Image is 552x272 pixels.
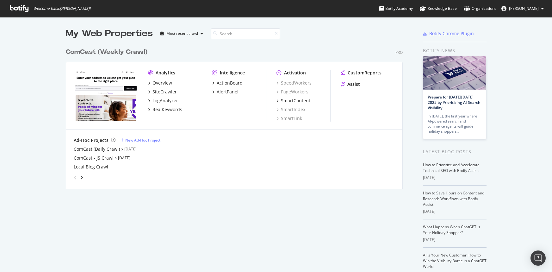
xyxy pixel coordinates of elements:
[276,89,308,95] a: PageWorkers
[74,137,109,143] div: Ad-Hoc Projects
[530,250,546,266] div: Open Intercom Messenger
[152,98,178,104] div: LogAnalyzer
[148,80,172,86] a: Overview
[125,137,160,143] div: New Ad-Hoc Project
[423,190,484,207] a: How to Save Hours on Content and Research Workflows with Botify Assist
[423,47,487,54] div: Botify news
[148,89,177,95] a: SiteCrawler
[71,173,79,183] div: angle-left
[79,174,84,181] div: angle-right
[118,155,130,161] a: [DATE]
[148,98,178,104] a: LogAnalyzer
[217,89,239,95] div: AlertPanel
[217,80,243,86] div: ActionBoard
[348,70,381,76] div: CustomReports
[66,47,150,57] a: ComCast (Weekly Crawl)
[423,30,474,37] a: Botify Chrome Plugin
[276,80,312,86] a: SpeedWorkers
[423,209,487,214] div: [DATE]
[423,175,487,180] div: [DATE]
[395,50,403,55] div: Pro
[276,106,305,113] a: SmartIndex
[423,162,480,173] a: How to Prioritize and Accelerate Technical SEO with Botify Assist
[124,146,137,152] a: [DATE]
[496,3,549,14] button: [PERSON_NAME]
[66,47,147,57] div: ComCast (Weekly Crawl)
[423,148,487,155] div: Latest Blog Posts
[212,89,239,95] a: AlertPanel
[276,98,310,104] a: SmartContent
[152,80,172,86] div: Overview
[429,30,474,37] div: Botify Chrome Plugin
[74,164,108,170] a: Local Blog Crawl
[220,70,245,76] div: Intelligence
[428,114,481,134] div: In [DATE], the first year where AI-powered search and commerce agents will guide holiday shoppers…
[284,70,306,76] div: Activation
[423,56,486,90] img: Prepare for Black Friday 2025 by Prioritizing AI Search Visibility
[276,115,302,122] a: SmartLink
[423,252,487,269] a: AI Is Your New Customer: How to Win the Visibility Battle in a ChatGPT World
[156,70,175,76] div: Analytics
[211,28,280,39] input: Search
[74,70,138,121] img: www.xfinity.com
[74,155,114,161] a: ComCast - JS Crawl
[341,81,360,87] a: Assist
[158,28,206,39] button: Most recent crawl
[66,27,153,40] div: My Web Properties
[152,106,182,113] div: RealKeywords
[66,40,408,189] div: grid
[74,146,120,152] a: ComCast (Daily Crawl)
[379,5,413,12] div: Botify Academy
[347,81,360,87] div: Assist
[428,94,481,111] a: Prepare for [DATE][DATE] 2025 by Prioritizing AI Search Visibility
[148,106,182,113] a: RealKeywords
[464,5,496,12] div: Organizations
[152,89,177,95] div: SiteCrawler
[212,80,243,86] a: ActionBoard
[33,6,90,11] span: Welcome back, [PERSON_NAME] !
[509,6,539,11] span: Ryan Blair
[423,237,487,243] div: [DATE]
[281,98,310,104] div: SmartContent
[423,224,480,235] a: What Happens When ChatGPT Is Your Holiday Shopper?
[420,5,457,12] div: Knowledge Base
[121,137,160,143] a: New Ad-Hoc Project
[166,32,198,35] div: Most recent crawl
[341,70,381,76] a: CustomReports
